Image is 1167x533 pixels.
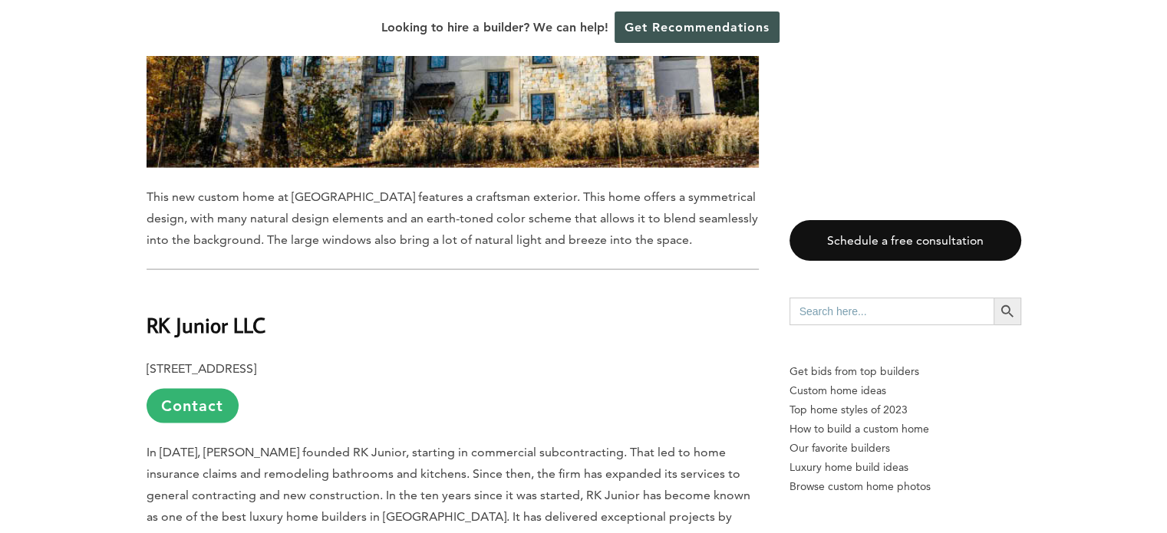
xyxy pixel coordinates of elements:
a: Contact [147,389,239,423]
svg: Search [999,303,1016,320]
a: Get Recommendations [615,12,780,43]
a: Luxury home build ideas [790,458,1021,477]
input: Search here... [790,298,994,325]
a: Schedule a free consultation [790,220,1021,261]
p: Get bids from top builders [790,362,1021,381]
a: How to build a custom home [790,419,1021,439]
b: RK Junior LLC [147,311,265,338]
b: [STREET_ADDRESS] [147,361,256,376]
a: Custom home ideas [790,381,1021,400]
a: Top home styles of 2023 [790,400,1021,419]
span: This new custom home at [GEOGRAPHIC_DATA] features a craftsman exterior. This home offers a symme... [147,189,758,247]
a: Browse custom home photos [790,477,1021,496]
a: Our favorite builders [790,439,1021,458]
